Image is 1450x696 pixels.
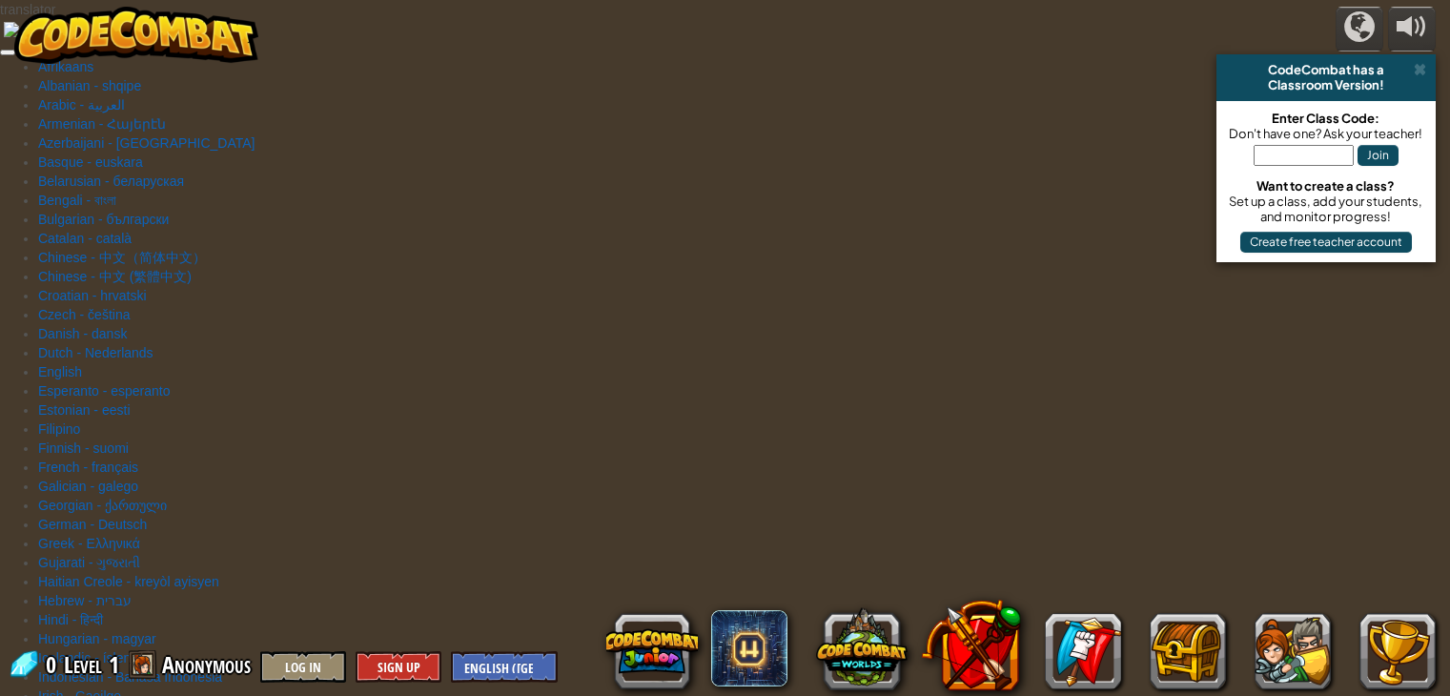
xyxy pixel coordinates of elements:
button: Campaigns [1336,7,1383,51]
button: Sign Up [356,651,441,683]
button: Create free teacher account [1240,232,1412,253]
span: Anonymous [162,649,251,680]
div: Enter Class Code: [1226,111,1426,126]
div: Classroom Version! [1224,77,1428,92]
button: Log In [260,651,346,683]
div: Want to create a class? [1226,178,1426,194]
span: Level [64,649,102,681]
div: Don't have one? Ask your teacher! [1226,126,1426,141]
span: 1 [109,649,119,680]
div: Set up a class, add your students, and monitor progress! [1226,194,1426,224]
img: CodeCombat - Learn how to code by playing a game [14,7,258,64]
span: 0 [46,649,62,680]
div: CodeCombat has a [1224,62,1428,77]
button: Adjust volume [1388,7,1436,51]
button: Join [1358,145,1399,166]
